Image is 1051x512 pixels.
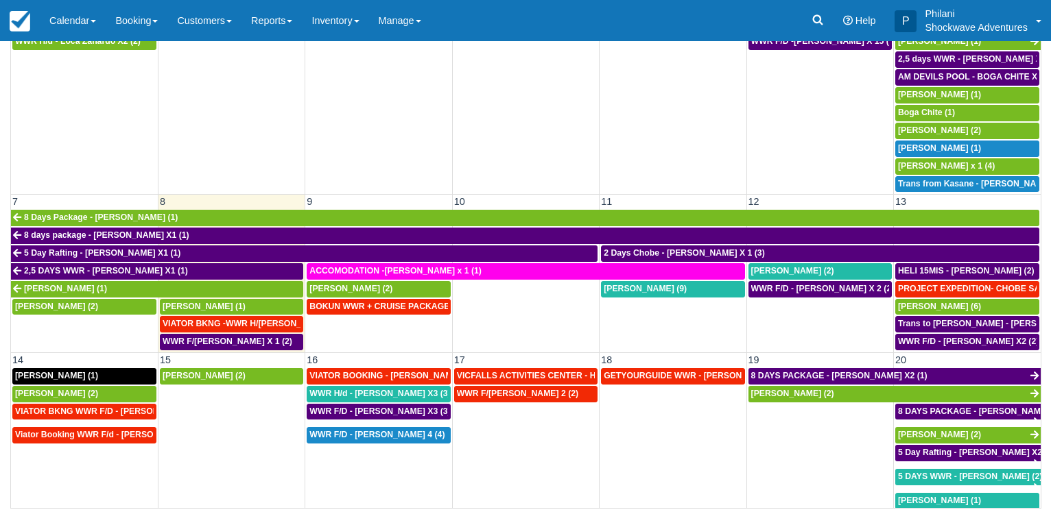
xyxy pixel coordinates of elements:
a: 8 Days Package - [PERSON_NAME] (1) [11,210,1039,226]
span: [PERSON_NAME] (2) [898,430,981,439]
span: [PERSON_NAME] (1) [898,36,981,46]
a: 5 DAYS WWR - [PERSON_NAME] (2) [895,469,1041,485]
a: WWR F/D - [PERSON_NAME] X 2 (2) [748,281,892,297]
a: [PERSON_NAME] (1) [895,87,1039,103]
a: [PERSON_NAME] (2) [307,281,450,297]
span: WWR H/d - Loca Zanardo X2 (2) [15,36,141,46]
span: 19 [747,354,761,365]
a: Trans to [PERSON_NAME] - [PERSON_NAME] X 1 (2) [895,316,1039,332]
span: WWR H/d - [PERSON_NAME] X3 (3) [309,389,450,398]
span: 17 [453,354,467,365]
a: ACCOMODATION -[PERSON_NAME] x 1 (1) [307,263,744,280]
span: WWR F/D - [PERSON_NAME] X 2 (2) [751,284,895,293]
a: [PERSON_NAME] (9) [601,281,744,297]
span: 14 [11,354,25,365]
a: WWR F/D -[PERSON_NAME] X 15 (15) [748,34,892,50]
span: [PERSON_NAME] (6) [898,302,981,311]
a: WWR F/D - [PERSON_NAME] X3 (3) [307,404,450,420]
span: 10 [453,196,467,207]
a: 5 Day Rafting - [PERSON_NAME] X2 (2) [895,445,1041,461]
span: WWR F/D - [PERSON_NAME] 4 (4) [309,430,445,439]
a: WWR H/d - Loca Zanardo X2 (2) [12,34,156,50]
span: [PERSON_NAME] (2) [163,371,246,380]
a: [PERSON_NAME] (2) [160,368,303,385]
a: VIATOR BKNG -WWR H/[PERSON_NAME] X 2 (2) [160,316,303,332]
a: Trans from Kasane - [PERSON_NAME] X4 (4) [895,176,1039,193]
span: 8 [158,196,167,207]
span: WWR F/D - [PERSON_NAME] X3 (3) [309,406,450,416]
a: GETYOURGUIDE WWR - [PERSON_NAME] X 9 (9) [601,368,744,385]
a: HELI 15MIS - [PERSON_NAME] (2) [895,263,1039,280]
span: 15 [158,354,172,365]
span: BOKUN WWR + CRUISE PACKAGE - [PERSON_NAME] South X 2 (2) [309,302,581,311]
span: 12 [747,196,761,207]
span: [PERSON_NAME] (1) [898,496,981,505]
a: 5 Day Rafting - [PERSON_NAME] X1 (1) [11,245,598,262]
a: [PERSON_NAME] (1) [12,368,156,385]
span: 13 [894,196,908,207]
a: PROJECT EXPEDITION- CHOBE SAFARI - [GEOGRAPHIC_DATA][PERSON_NAME] 2 (2) [895,281,1039,297]
span: WWR F/D -[PERSON_NAME] X 15 (15) [751,36,901,46]
span: GETYOURGUIDE WWR - [PERSON_NAME] X 9 (9) [604,371,801,380]
span: [PERSON_NAME] (2) [898,125,981,135]
a: AM DEVILS POOL - BOGA CHITE X 1 (1) [895,69,1039,86]
span: [PERSON_NAME] (1) [24,284,107,293]
a: [PERSON_NAME] (6) [895,299,1039,315]
span: 5 DAYS WWR - [PERSON_NAME] (2) [898,472,1042,481]
a: [PERSON_NAME] (2) [895,427,1041,443]
a: 8 days package - [PERSON_NAME] X1 (1) [11,228,1039,244]
a: [PERSON_NAME] (1) [895,493,1039,509]
div: P [895,10,917,32]
span: [PERSON_NAME] (2) [751,389,834,398]
a: WWR F/[PERSON_NAME] X 1 (2) [160,334,303,350]
span: WWR F/D - [PERSON_NAME] X2 (2) [898,337,1039,346]
a: [PERSON_NAME] (1) [895,141,1039,157]
a: VIATOR BOOKING - [PERSON_NAME] X 4 (4) [307,368,450,385]
a: WWR F/D - [PERSON_NAME] X2 (2) [895,334,1039,350]
span: Viator Booking WWR F/d - [PERSON_NAME] X 1 (1) [15,430,219,439]
span: 2,5 DAYS WWR - [PERSON_NAME] X1 (1) [24,266,188,276]
a: [PERSON_NAME] (1) [160,299,303,315]
span: [PERSON_NAME] (2) [15,302,98,311]
span: 2 Days Chobe - [PERSON_NAME] X 1 (3) [604,248,765,258]
a: 8 DAYS PACKAGE - [PERSON_NAME] X 2 (2) [895,404,1041,420]
span: [PERSON_NAME] x 1 (4) [898,161,995,171]
i: Help [843,16,853,25]
span: ACCOMODATION -[PERSON_NAME] x 1 (1) [309,266,482,276]
a: [PERSON_NAME] (2) [895,123,1039,139]
a: 2,5 days WWR - [PERSON_NAME] X2 (2) [895,51,1039,68]
span: VIATOR BOOKING - [PERSON_NAME] X 4 (4) [309,371,488,380]
span: VIATOR BKNG -WWR H/[PERSON_NAME] X 2 (2) [163,319,356,328]
a: Boga Chite (1) [895,105,1039,121]
span: 8 days package - [PERSON_NAME] X1 (1) [24,230,189,240]
p: Shockwave Adventures [925,21,1028,34]
span: Boga Chite (1) [898,108,955,117]
a: [PERSON_NAME] (2) [748,263,892,280]
span: [PERSON_NAME] (1) [898,143,981,153]
span: WWR F/[PERSON_NAME] 2 (2) [457,389,578,398]
span: 7 [11,196,19,207]
a: 2 Days Chobe - [PERSON_NAME] X 1 (3) [601,245,1039,262]
span: 9 [305,196,314,207]
span: [PERSON_NAME] (9) [604,284,687,293]
span: 8 Days Package - [PERSON_NAME] (1) [24,212,178,222]
span: Help [855,15,876,26]
span: [PERSON_NAME] (1) [898,90,981,99]
span: 5 Day Rafting - [PERSON_NAME] X1 (1) [24,248,180,258]
a: WWR H/d - [PERSON_NAME] X3 (3) [307,386,450,402]
a: [PERSON_NAME] (2) [12,299,156,315]
a: BOKUN WWR + CRUISE PACKAGE - [PERSON_NAME] South X 2 (2) [307,299,450,315]
span: [PERSON_NAME] (2) [751,266,834,276]
a: [PERSON_NAME] x 1 (4) [895,158,1039,175]
span: 16 [305,354,319,365]
span: VICFALLS ACTIVITIES CENTER - HELICOPTER -[PERSON_NAME] X 4 (4) [457,371,747,380]
span: 8 DAYS PACKAGE - [PERSON_NAME] X2 (1) [751,371,928,380]
a: [PERSON_NAME] (2) [12,386,156,402]
a: 8 DAYS PACKAGE - [PERSON_NAME] X2 (1) [748,368,1041,385]
a: [PERSON_NAME] (1) [895,34,1041,50]
span: [PERSON_NAME] (1) [15,371,98,380]
a: 2,5 DAYS WWR - [PERSON_NAME] X1 (1) [11,263,303,280]
span: [PERSON_NAME] (2) [15,389,98,398]
a: Viator Booking WWR F/d - [PERSON_NAME] X 1 (1) [12,427,156,443]
a: VIATOR BKNG WWR F/D - [PERSON_NAME] X 1 (1) [12,404,156,420]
